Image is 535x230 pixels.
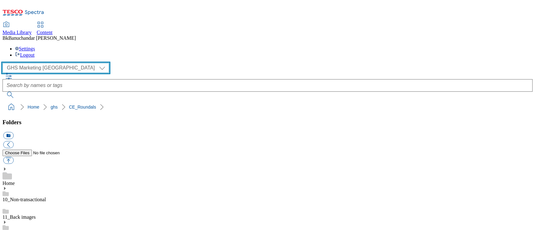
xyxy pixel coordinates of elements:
a: home [6,102,16,112]
span: Media Library [3,30,32,35]
a: Media Library [3,22,32,35]
a: Content [37,22,53,35]
h3: Folders [3,119,532,126]
a: CE_Roundals [69,105,96,110]
input: Search by names or tags [3,79,532,92]
a: 11_Back images [3,214,36,220]
span: Content [37,30,53,35]
nav: breadcrumb [3,101,532,113]
span: Banuchandar [PERSON_NAME] [8,35,76,41]
a: Home [3,181,15,186]
a: Logout [15,52,34,58]
a: Home [28,105,39,110]
span: Bk [3,35,8,41]
a: ghs [50,105,58,110]
a: Settings [15,46,35,51]
a: 10_Non-transactional [3,197,46,202]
